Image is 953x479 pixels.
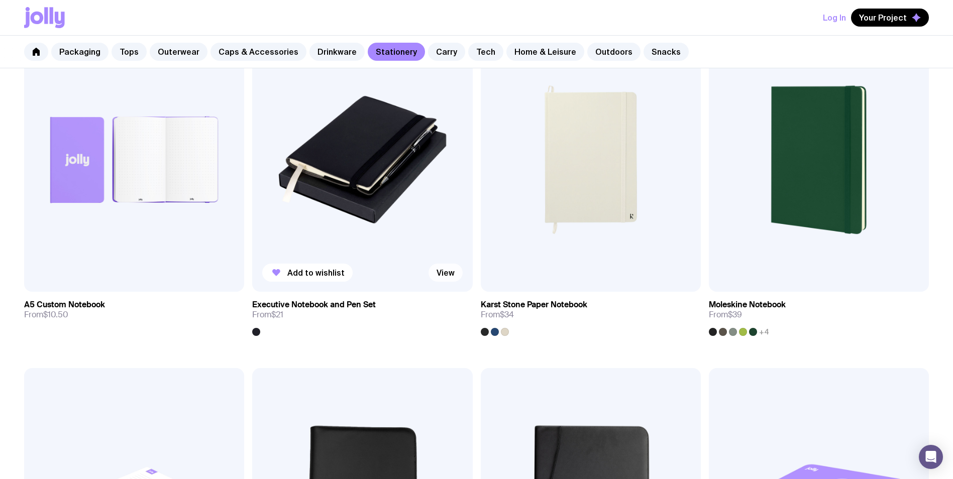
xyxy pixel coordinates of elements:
h3: A5 Custom Notebook [24,300,105,310]
button: Log In [823,9,846,27]
h3: Moleskine Notebook [709,300,786,310]
span: From [24,310,68,320]
a: Executive Notebook and Pen SetFrom$21 [252,292,472,336]
div: Open Intercom Messenger [919,445,943,469]
span: $34 [500,309,514,320]
span: Your Project [859,13,907,23]
a: Tops [112,43,147,61]
span: From [709,310,742,320]
a: Outdoors [587,43,641,61]
a: Packaging [51,43,109,61]
a: Tech [468,43,503,61]
a: Drinkware [309,43,365,61]
a: Carry [428,43,465,61]
span: +4 [759,328,769,336]
span: From [481,310,514,320]
span: Add to wishlist [287,268,345,278]
span: $39 [728,309,742,320]
a: Home & Leisure [506,43,584,61]
a: Outerwear [150,43,207,61]
a: Caps & Accessories [210,43,306,61]
a: Karst Stone Paper NotebookFrom$34 [481,292,701,336]
a: View [429,264,463,282]
span: $10.50 [43,309,68,320]
a: A5 Custom NotebookFrom$10.50 [24,292,244,328]
button: Your Project [851,9,929,27]
button: Add to wishlist [262,264,353,282]
h3: Karst Stone Paper Notebook [481,300,587,310]
a: Stationery [368,43,425,61]
span: From [252,310,283,320]
a: Snacks [644,43,689,61]
a: Moleskine NotebookFrom$39+4 [709,292,929,336]
span: $21 [271,309,283,320]
h3: Executive Notebook and Pen Set [252,300,376,310]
